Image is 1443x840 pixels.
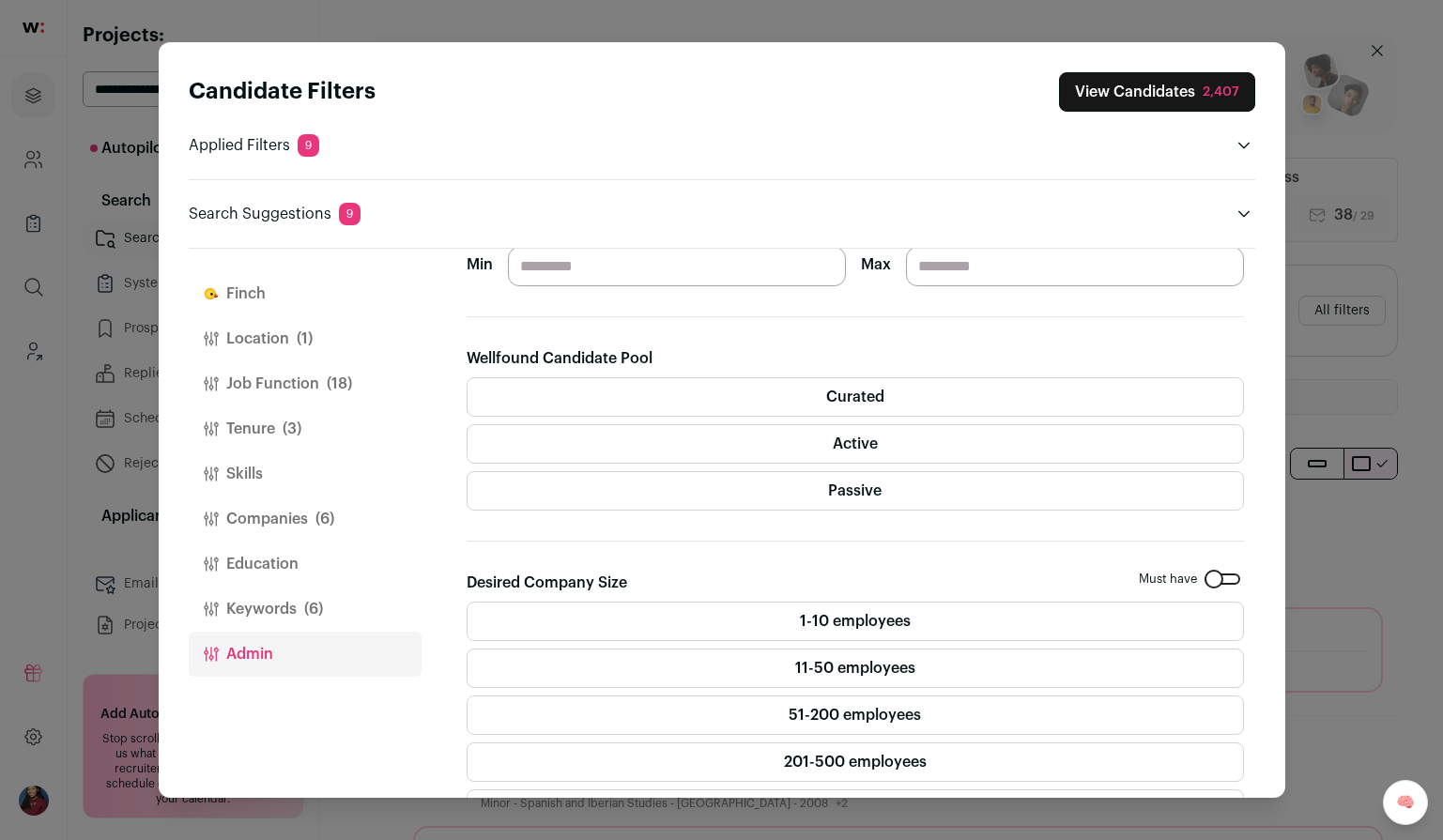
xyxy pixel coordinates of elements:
[1203,83,1239,101] div: 2,407
[189,632,422,677] button: Admin
[189,587,422,632] button: Keywords(6)
[189,406,422,451] button: Tenure(3)
[189,271,422,316] button: Finch
[1139,572,1197,587] span: Must have
[467,742,1244,782] label: 201-500 employees
[298,134,319,157] span: 9
[467,424,1244,464] label: Active
[467,471,1244,511] label: Passive
[1233,134,1255,157] button: Open applied filters
[467,602,1244,641] label: 1-10 employees
[1059,72,1255,112] button: Close search preferences
[189,542,422,587] button: Education
[467,695,1244,735] label: 51-200 employees
[339,203,361,225] span: 9
[467,572,627,594] label: Desired Company Size
[189,81,376,103] strong: Candidate Filters
[189,496,422,542] button: Companies(6)
[861,253,891,276] label: Max
[467,253,493,276] label: Min
[315,508,334,530] span: (6)
[189,451,422,496] button: Skills
[189,134,319,157] p: Applied Filters
[189,203,361,225] p: Search Suggestions
[189,316,422,361] button: Location(1)
[1383,780,1428,825] a: 🧠
[467,789,1244,829] label: 501-1000 employees
[189,361,422,406] button: Job Function(18)
[467,377,1244,417] label: Curated
[304,598,323,620] span: (6)
[467,347,652,370] label: Wellfound Candidate Pool
[297,328,313,350] span: (1)
[327,373,352,395] span: (18)
[467,649,1244,688] label: 11-50 employees
[283,418,301,440] span: (3)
